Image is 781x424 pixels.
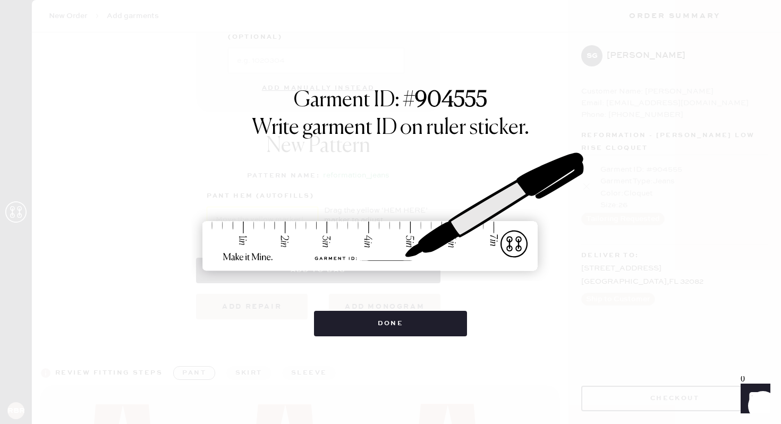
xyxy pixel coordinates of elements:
[314,311,468,336] button: Done
[294,88,487,115] h1: Garment ID: #
[731,376,776,422] iframe: Front Chat
[252,115,529,141] h1: Write garment ID on ruler sticker.
[415,90,487,111] strong: 904555
[191,125,590,300] img: ruler-sticker-sharpie.svg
